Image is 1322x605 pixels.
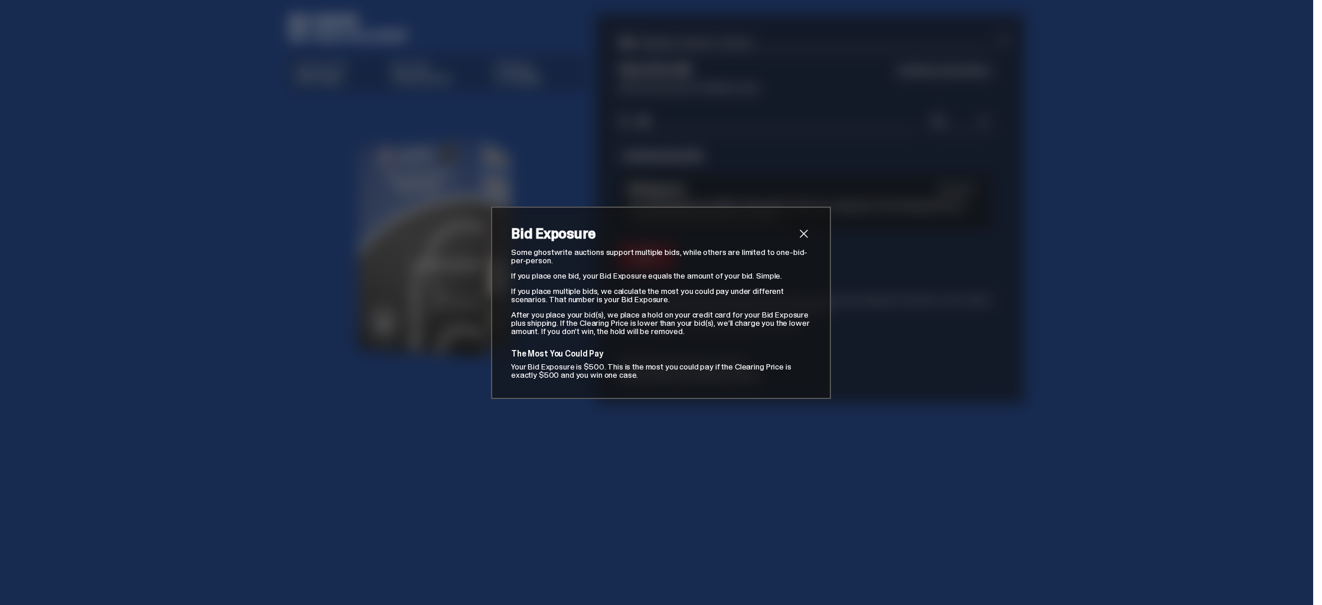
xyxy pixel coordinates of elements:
[511,287,811,303] p: If you place multiple bids, we calculate the most you could pay under different scenarios. That n...
[511,349,811,358] p: The Most You Could Pay
[511,248,811,264] p: Some ghostwrite auctions support multiple bids, while others are limited to one-bid-per-person.
[797,227,811,241] button: close
[511,227,797,241] h2: Bid Exposure
[511,272,811,280] p: If you place one bid, your Bid Exposure equals the amount of your bid. Simple.
[511,362,811,379] p: Your Bid Exposure is $500. This is the most you could pay if the Clearing Price is exactly $500 a...
[511,310,811,335] p: After you place your bid(s), we place a hold on your credit card for your Bid Exposure plus shipp...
